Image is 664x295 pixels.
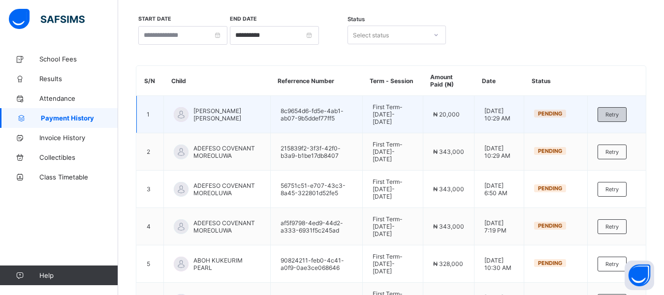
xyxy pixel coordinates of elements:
span: Retry [605,186,619,193]
td: [DATE] 10:29 AM [474,96,524,133]
div: Select status [353,26,389,44]
span: ₦ 343,000 [433,185,464,193]
span: Help [39,271,118,279]
span: ₦ 328,000 [433,260,463,267]
td: [DATE] 10:30 AM [474,245,524,283]
span: Payment History [41,114,118,122]
td: First Term - [DATE]-[DATE] [362,208,423,245]
th: Status [524,66,588,96]
td: First Term - [DATE]-[DATE] [362,96,423,133]
span: Pending [538,147,562,154]
span: ₦ 343,000 [433,223,464,230]
span: Attendance [39,94,118,102]
span: Retry [605,223,619,230]
span: Results [39,75,118,83]
span: [PERSON_NAME] [PERSON_NAME] [193,107,260,122]
td: 215839f2-3f3f-42f0-b3a9-b1be17db8407 [270,133,362,171]
span: Pending [538,185,562,192]
td: [DATE] 7:19 PM [474,208,524,245]
td: 2 [137,133,164,171]
th: S/N [137,66,164,96]
th: Term - Session [362,66,423,96]
span: ADEFESO COVENANT MOREOLUWA [193,182,260,197]
span: Pending [538,110,562,117]
label: End Date [230,16,257,22]
label: Start Date [138,16,171,22]
span: ADEFESO COVENANT MOREOLUWA [193,145,260,159]
span: ADEFESO COVENANT MOREOLUWA [193,219,260,234]
td: 3 [137,171,164,208]
span: Invoice History [39,134,118,142]
span: ₦ 20,000 [433,111,460,118]
td: 5 [137,245,164,283]
th: Date [474,66,524,96]
span: Retry [605,148,619,155]
th: Amount Paid (₦) [423,66,474,96]
span: Pending [538,260,562,266]
span: Status [348,16,365,23]
td: 8c9654d6-fd5e-4ab1-ab07-9b5ddef77ff5 [270,96,362,133]
td: 56751c51-e707-43c3-8a45-322801d52fe5 [270,171,362,208]
td: First Term - [DATE]-[DATE] [362,245,423,283]
span: Pending [538,222,562,229]
td: First Term - [DATE]-[DATE] [362,171,423,208]
th: Referrence Number [270,66,362,96]
td: First Term - [DATE]-[DATE] [362,133,423,171]
td: 1 [137,96,164,133]
span: Class Timetable [39,173,118,181]
td: 4 [137,208,164,245]
span: ₦ 343,000 [433,148,464,155]
span: Retry [605,111,619,118]
td: 90824211-feb0-4c41-a0f9-0ae3ce068646 [270,245,362,283]
span: School Fees [39,55,118,63]
button: Open asap [625,261,654,290]
img: safsims [9,9,85,29]
td: [DATE] 10:29 AM [474,133,524,171]
span: Retry [605,261,619,267]
td: [DATE] 6:50 AM [474,171,524,208]
th: Child [164,66,271,96]
span: Collectibles [39,153,118,161]
span: ABOH KUKEURIM PEARL [193,257,260,271]
td: af5f9798-4ed9-44d2-a333-6931f5c245ad [270,208,362,245]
